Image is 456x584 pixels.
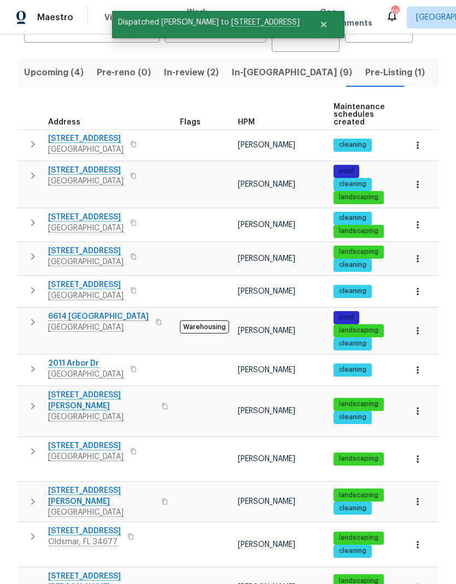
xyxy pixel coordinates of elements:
span: cleaning [335,339,371,348]
span: Upcoming (4) [24,65,84,80]
span: [PERSON_NAME] [238,221,295,229]
span: Pre-reno (0) [97,65,151,80]
span: cleaning [335,287,371,296]
span: landscaping [335,491,383,500]
span: Work Orders [187,7,215,28]
span: pool [335,166,358,176]
span: cleaning [335,504,371,513]
span: cleaning [335,365,371,374]
span: Warehousing [180,320,229,333]
span: cleaning [335,213,371,223]
span: HPM [238,118,255,126]
span: landscaping [335,454,383,463]
button: Close [306,14,342,35]
span: [PERSON_NAME] [238,255,295,263]
span: Dispatched [PERSON_NAME] to [112,11,306,34]
span: landscaping [335,227,383,236]
span: [PERSON_NAME] [238,141,295,149]
span: Address [48,118,80,126]
span: In-[GEOGRAPHIC_DATA] (9) [232,65,352,80]
span: cleaning [335,180,371,189]
span: cleaning [335,140,371,150]
span: Geo Assignments [320,7,372,28]
span: In-review (2) [164,65,219,80]
span: [PERSON_NAME] [238,498,295,505]
span: [PERSON_NAME] [238,327,295,335]
span: landscaping [335,326,383,335]
span: Maintenance schedules created [334,103,385,126]
span: [PERSON_NAME] [238,288,295,295]
span: [PERSON_NAME] [238,366,295,374]
span: landscaping [335,533,383,543]
span: cleaning [335,413,371,422]
span: Pre-Listing (1) [365,65,425,80]
span: cleaning [335,546,371,556]
span: [PERSON_NAME] [238,541,295,549]
span: [PERSON_NAME] [238,181,295,188]
span: Flags [180,118,201,126]
span: landscaping [335,247,383,257]
span: Maestro [37,12,73,23]
span: landscaping [335,400,383,409]
span: landscaping [335,193,383,202]
span: [PERSON_NAME] [238,455,295,463]
div: 65 [391,7,399,17]
span: cleaning [335,260,371,270]
span: pool [335,313,358,322]
span: [PERSON_NAME] [238,407,295,415]
span: Visits [104,12,127,23]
